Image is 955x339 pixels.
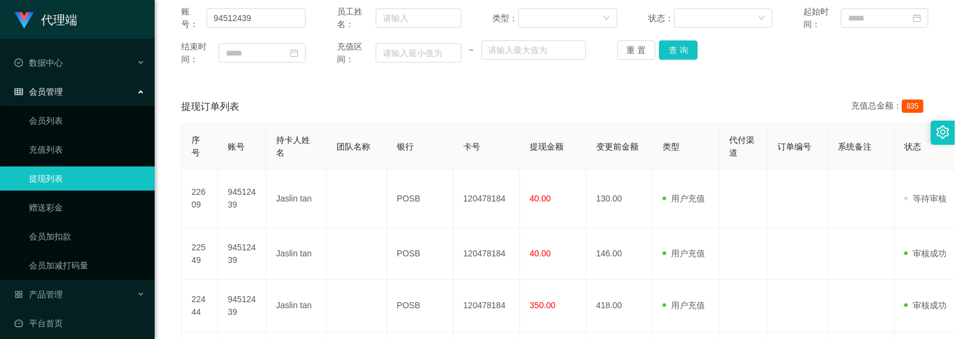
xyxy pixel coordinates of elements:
td: POSB [387,169,454,228]
td: POSB [387,280,454,332]
td: 22609 [182,169,218,228]
span: 会员管理 [14,87,63,97]
a: 充值列表 [29,138,145,162]
span: 审核成功 [904,300,947,310]
a: 会员加扣款 [29,224,145,249]
td: 146.00 [587,228,653,280]
i: 图标: check-circle-o [14,59,23,67]
span: 用户充值 [663,300,705,310]
button: 重 置 [617,40,656,60]
span: ~ [461,44,481,57]
h1: 代理端 [41,1,77,39]
span: 订单编号 [777,142,811,151]
input: 请输入 [376,8,461,28]
i: 图标: down [758,14,765,23]
span: 835 [902,100,924,113]
span: 卡号 [463,142,480,151]
span: 用户充值 [663,194,705,203]
span: 审核成功 [904,249,947,258]
span: 数据中心 [14,58,63,68]
span: 账号： [181,5,207,31]
span: 状态 [904,142,921,151]
span: 等待审核 [904,194,947,203]
td: 22444 [182,280,218,332]
td: Jaslin tan [266,169,327,228]
i: 图标: calendar [913,14,921,22]
td: 130.00 [587,169,653,228]
span: 账号 [228,142,245,151]
span: 代付渠道 [729,135,754,157]
a: 图标: dashboard平台首页 [14,311,145,335]
span: 结束时间： [181,40,219,66]
td: 94512439 [218,228,266,280]
button: 查 询 [659,40,698,60]
span: 用户充值 [663,249,705,258]
i: 图标: table [14,87,23,96]
span: 提现金额 [530,142,564,151]
input: 请输入最大值为 [481,40,586,60]
span: 银行 [397,142,414,151]
span: 提现订单列表 [181,100,239,114]
i: 图标: calendar [290,49,298,57]
img: logo.9652507e.png [14,12,34,29]
td: 94512439 [218,169,266,228]
td: 120478184 [454,280,520,332]
span: 类型： [492,12,518,25]
span: 状态： [648,12,674,25]
td: 418.00 [587,280,653,332]
span: 350.00 [530,300,556,310]
td: POSB [387,228,454,280]
a: 会员加减打码量 [29,253,145,277]
input: 请输入 [207,8,306,28]
div: 充值总金额： [851,100,928,114]
td: Jaslin tan [266,280,327,332]
span: 类型 [663,142,680,151]
span: 充值区间： [337,40,376,66]
span: 持卡人姓名 [276,135,310,157]
td: Jaslin tan [266,228,327,280]
td: 120478184 [454,169,520,228]
span: 变更前金额 [596,142,638,151]
td: 94512439 [218,280,266,332]
a: 代理端 [14,14,77,24]
td: 120478184 [454,228,520,280]
span: 起始时间： [804,5,841,31]
span: 系统备注 [838,142,872,151]
a: 赠送彩金 [29,195,145,220]
span: 员工姓名： [337,5,376,31]
a: 提现列表 [29,166,145,191]
span: 团队名称 [336,142,370,151]
span: 序号 [191,135,200,157]
span: 40.00 [530,249,551,258]
a: 会员列表 [29,109,145,133]
td: 22549 [182,228,218,280]
input: 请输入最小值为 [376,43,461,63]
i: 图标: appstore-o [14,290,23,299]
i: 图标: setting [936,125,950,139]
i: 图标: down [603,14,610,23]
span: 产品管理 [14,290,63,299]
span: 40.00 [530,194,551,203]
